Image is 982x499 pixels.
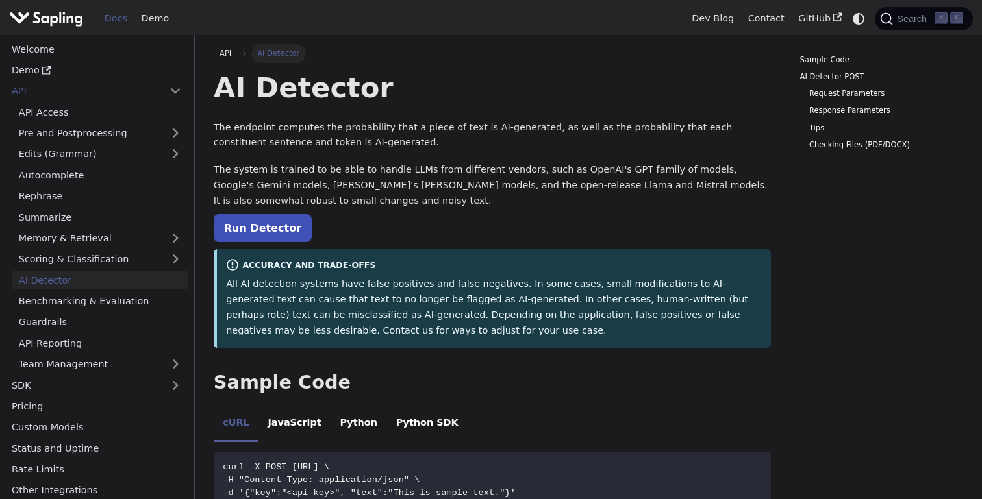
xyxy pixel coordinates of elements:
span: AI Detector [251,44,306,62]
span: -H "Content-Type: application/json" \ [223,475,420,485]
a: Sample Code [800,54,959,66]
a: Pre and Postprocessing [12,124,188,143]
h1: AI Detector [214,70,772,105]
a: API [214,44,238,62]
a: API Reporting [12,334,188,352]
button: Switch between dark and light mode (currently system mode) [850,9,868,28]
kbd: K [950,12,963,24]
a: Demo [5,61,188,80]
kbd: ⌘ [935,12,948,24]
a: Team Management [12,355,188,374]
a: Contact [741,8,792,29]
a: Dev Blog [685,8,740,29]
span: curl -X POST [URL] \ [223,462,329,472]
span: -d '{"key":"<api-key>", "text":"This is sample text."}' [223,488,516,498]
a: Rate Limits [5,460,188,479]
a: GitHub [791,8,849,29]
p: The system is trained to be able to handle LLMs from different vendors, such as OpenAI's GPT fami... [214,162,772,208]
a: Memory & Retrieval [12,229,188,248]
a: AI Detector [12,271,188,289]
button: Collapse sidebar category 'API' [162,82,188,101]
a: Benchmarking & Evaluation [12,292,188,311]
a: Welcome [5,40,188,58]
a: Custom Models [5,418,188,437]
li: Python [331,406,386,443]
a: API [5,82,162,101]
a: Autocomplete [12,165,188,184]
a: Pricing [5,397,188,416]
a: Summarize [12,208,188,226]
span: Search [893,14,935,24]
p: All AI detection systems have false positives and false negatives. In some cases, small modificat... [226,276,762,338]
a: Edits (Grammar) [12,145,188,164]
a: Request Parameters [809,88,954,100]
a: Checking Files (PDF/DOCX) [809,139,954,151]
li: JavaScript [258,406,331,443]
a: API Access [12,103,188,121]
a: Run Detector [214,214,312,242]
li: cURL [214,406,258,443]
button: Expand sidebar category 'SDK' [162,376,188,395]
button: Search (Command+K) [875,7,972,30]
a: Guardrails [12,313,188,332]
nav: Breadcrumbs [214,44,772,62]
a: AI Detector POST [800,71,959,83]
p: The endpoint computes the probability that a piece of text is AI-generated, as well as the probab... [214,120,772,151]
a: Docs [97,8,134,29]
a: Scoring & Classification [12,250,188,269]
li: Python SDK [386,406,468,443]
a: Response Parameters [809,104,954,117]
a: Rephrase [12,187,188,206]
h2: Sample Code [214,371,772,395]
a: Demo [134,8,176,29]
img: Sapling.ai [9,9,83,28]
a: Sapling.ai [9,9,88,28]
a: Status and Uptime [5,439,188,457]
a: Tips [809,122,954,134]
span: API [220,49,231,58]
a: SDK [5,376,162,395]
div: Accuracy and Trade-offs [226,258,762,274]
